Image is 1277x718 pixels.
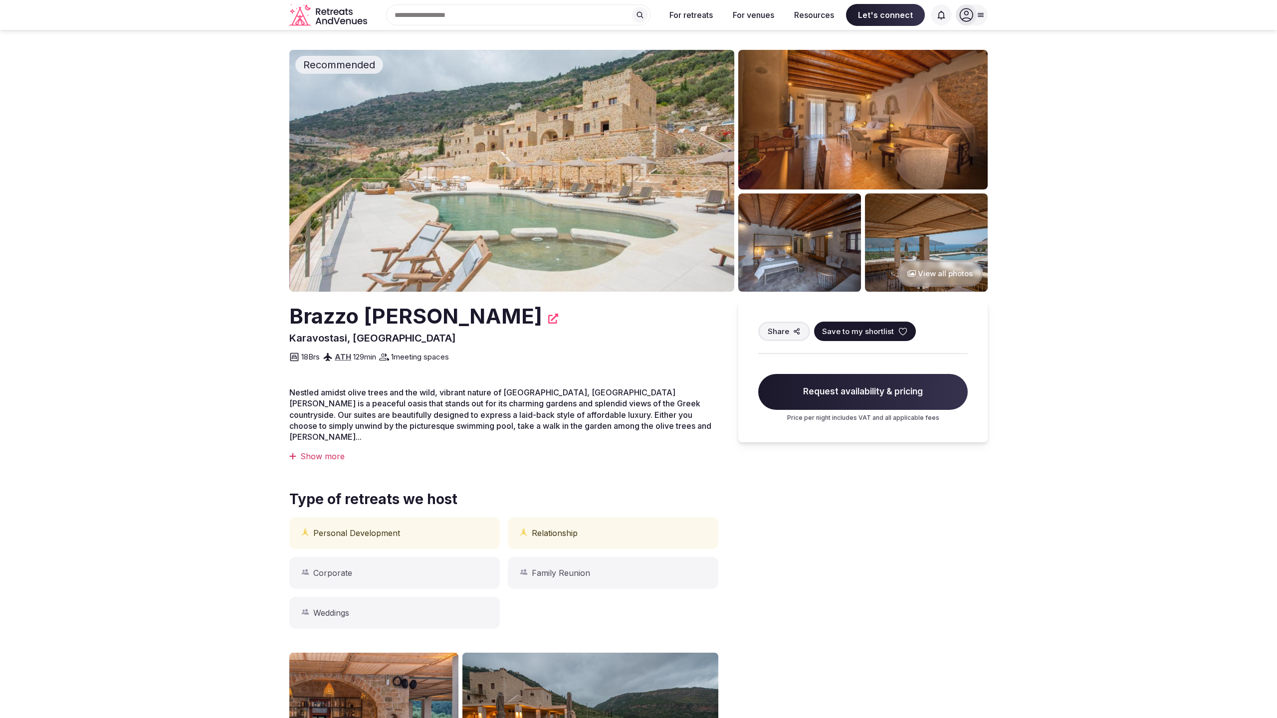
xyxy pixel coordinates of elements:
button: Share [758,322,810,341]
img: Venue gallery photo [865,193,988,292]
button: Resources [786,4,842,26]
img: Venue gallery photo [738,193,861,292]
span: Let's connect [846,4,925,26]
a: ATH [335,352,351,361]
a: Visit the homepage [289,4,369,26]
div: Recommended [295,56,383,74]
button: For retreats [661,4,721,26]
p: Price per night includes VAT and all applicable fees [758,414,968,422]
button: View all photos [897,260,983,287]
span: 129 min [353,352,376,362]
svg: Retreats and Venues company logo [289,4,369,26]
span: Share [768,326,789,337]
button: For venues [725,4,782,26]
h2: Brazzo [PERSON_NAME] [289,302,542,331]
span: Type of retreats we host [289,490,457,509]
span: Save to my shortlist [822,326,894,337]
img: Venue gallery photo [738,50,988,189]
span: Karavostasi, [GEOGRAPHIC_DATA] [289,332,456,344]
span: Nestled amidst olive trees and the wild, vibrant nature of [GEOGRAPHIC_DATA], [GEOGRAPHIC_DATA][P... [289,387,711,442]
img: Venue cover photo [289,50,734,292]
div: Show more [289,451,718,462]
button: Save to my shortlist [814,322,916,341]
span: Request availability & pricing [758,374,968,410]
span: 1 meeting spaces [391,352,449,362]
span: 18 Brs [301,352,320,362]
span: Recommended [299,58,379,72]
